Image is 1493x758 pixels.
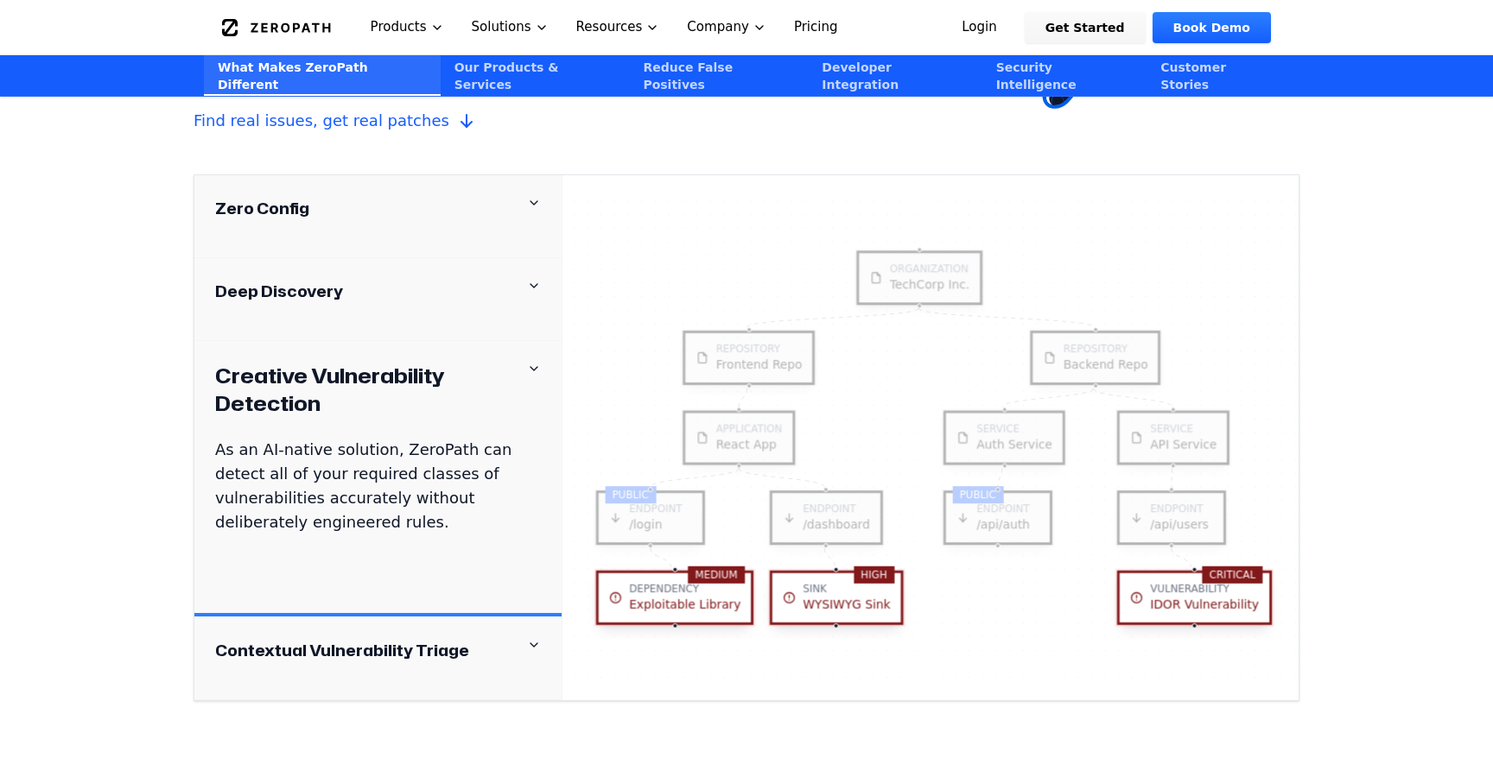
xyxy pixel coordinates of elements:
[204,55,441,96] a: What Makes ZeroPath Different
[215,279,343,303] h4: Deep Discovery
[683,410,795,464] div: applicationReact App
[1025,12,1146,43] a: Get Started
[215,196,309,220] h4: Zero Config
[215,362,527,417] h4: Creative Vulnerability Detection
[441,55,630,96] a: Our Products & Services
[1117,571,1272,625] div: vulnerabilityIDOR VulnerabilityCRITICAL
[770,571,904,625] div: sinkWYSIWYG SinkHIGH
[596,571,754,625] div: dependencyExploitable LibraryMEDIUM
[215,638,469,662] h4: Contextual Vulnerability Triage
[683,331,815,385] div: repositoryFrontend Repo
[215,438,541,534] p: As an AI-native solution, ZeroPath can detect all of your required classes of vulnerabilities acc...
[856,250,982,305] div: organizationTechCorp Inc.
[194,109,774,133] span: Find real issues, get real patches
[1153,12,1271,43] a: Book Demo
[982,55,1147,96] a: Security Intelligence
[1030,331,1160,385] div: repositoryBackend Repo
[629,55,808,96] a: Reduce False Positives
[1147,55,1289,96] a: Customer Stories
[1117,490,1226,545] div: endpoint/api/users
[1117,410,1229,464] div: serviceAPI Service
[943,410,1065,464] div: serviceAuth Service
[596,490,705,545] div: endpoint/loginPUBLIC
[943,490,1052,545] div: endpoint/api/authPUBLIC
[770,490,883,545] div: endpoint/dashboard
[808,55,982,96] a: Developer Integration
[941,12,1018,43] a: Login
